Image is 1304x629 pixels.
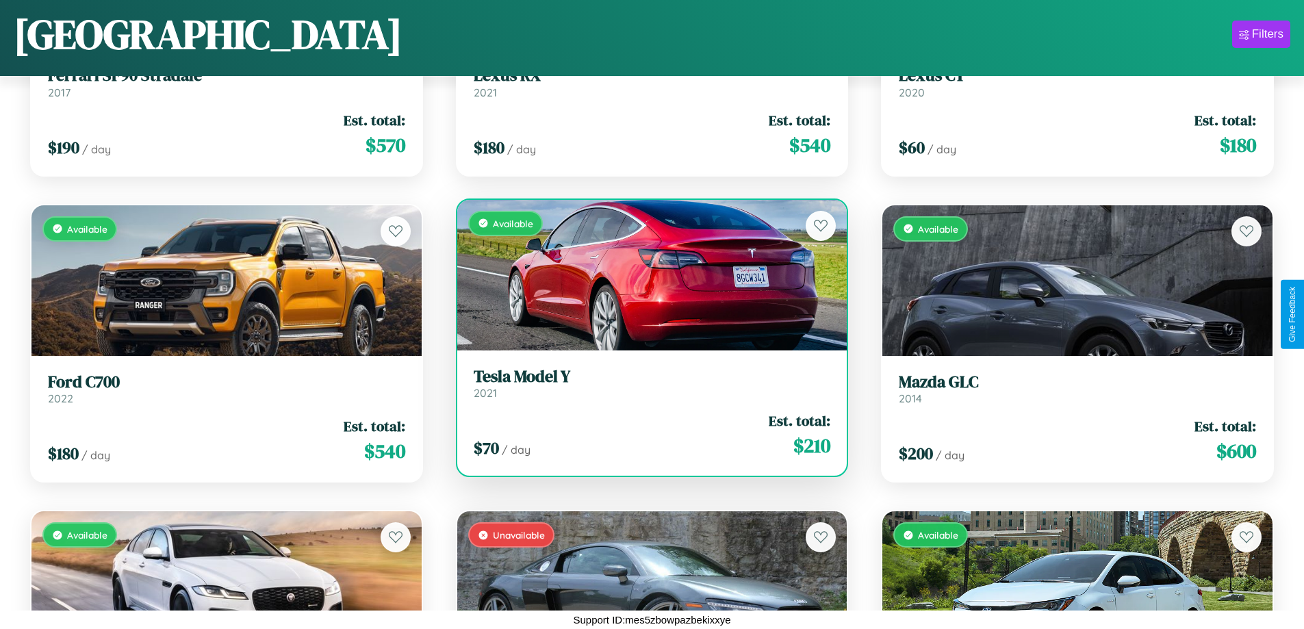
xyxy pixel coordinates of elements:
[474,367,831,400] a: Tesla Model Y2021
[474,437,499,459] span: $ 70
[573,611,730,629] p: Support ID: mes5zbowpazbekixxye
[507,142,536,156] span: / day
[82,142,111,156] span: / day
[67,529,107,541] span: Available
[918,529,958,541] span: Available
[1220,131,1256,159] span: $ 180
[1232,21,1290,48] button: Filters
[936,448,964,462] span: / day
[918,223,958,235] span: Available
[364,437,405,465] span: $ 540
[899,86,925,99] span: 2020
[1252,27,1283,41] div: Filters
[14,6,402,62] h1: [GEOGRAPHIC_DATA]
[474,367,831,387] h3: Tesla Model Y
[899,372,1256,392] h3: Mazda GLC
[899,136,925,159] span: $ 60
[502,443,530,457] span: / day
[899,372,1256,406] a: Mazda GLC2014
[474,86,497,99] span: 2021
[474,136,504,159] span: $ 180
[474,66,831,99] a: Lexus RX2021
[493,218,533,229] span: Available
[1194,416,1256,436] span: Est. total:
[48,372,405,406] a: Ford C7002022
[493,529,545,541] span: Unavailable
[789,131,830,159] span: $ 540
[1288,287,1297,342] div: Give Feedback
[928,142,956,156] span: / day
[899,66,1256,86] h3: Lexus CT
[899,66,1256,99] a: Lexus CT2020
[81,448,110,462] span: / day
[48,66,405,86] h3: Ferrari SF90 Stradale
[474,66,831,86] h3: Lexus RX
[899,391,922,405] span: 2014
[474,386,497,400] span: 2021
[769,110,830,130] span: Est. total:
[793,432,830,459] span: $ 210
[67,223,107,235] span: Available
[769,411,830,431] span: Est. total:
[48,442,79,465] span: $ 180
[344,110,405,130] span: Est. total:
[366,131,405,159] span: $ 570
[1216,437,1256,465] span: $ 600
[344,416,405,436] span: Est. total:
[48,372,405,392] h3: Ford C700
[48,66,405,99] a: Ferrari SF90 Stradale2017
[899,442,933,465] span: $ 200
[1194,110,1256,130] span: Est. total:
[48,86,71,99] span: 2017
[48,391,73,405] span: 2022
[48,136,79,159] span: $ 190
